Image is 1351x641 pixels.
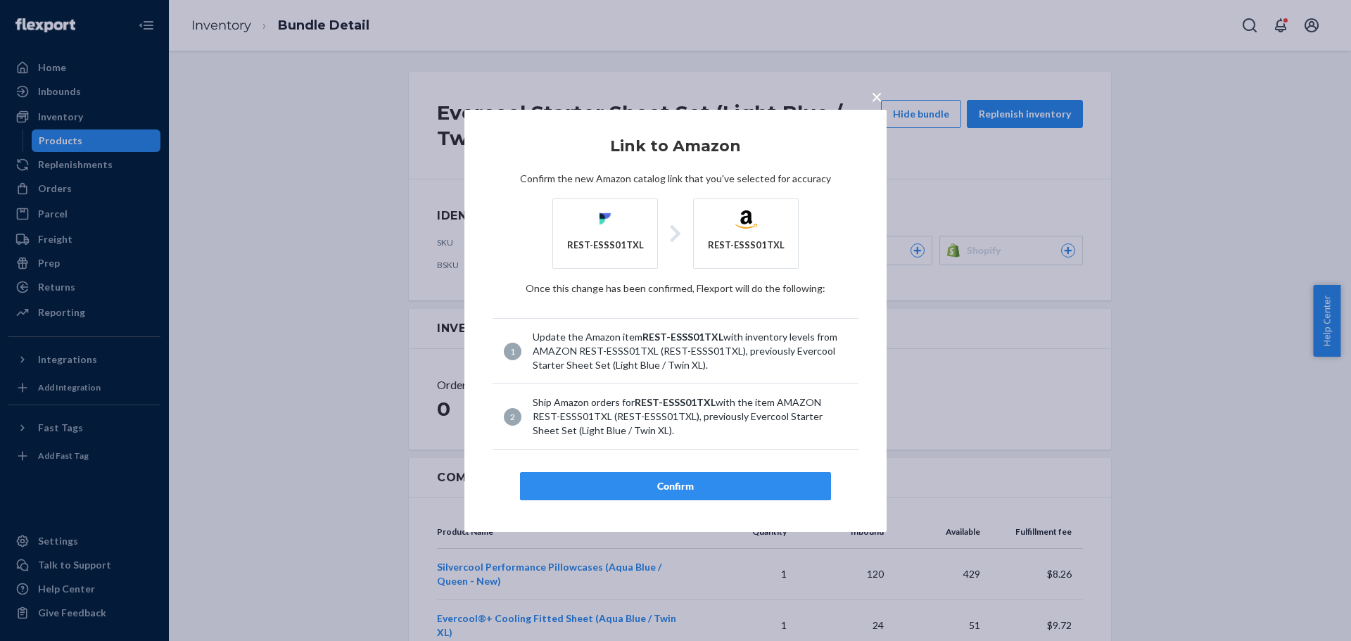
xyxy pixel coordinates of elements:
[493,172,858,186] p: Confirm the new Amazon catalog link that you've selected for accuracy
[635,396,716,408] span: REST-ESSS01TXL
[708,239,785,252] div: REST-ESSS01TXL
[533,395,847,438] div: Ship Amazon orders for with the item AMAZON REST-ESSS01TXL (REST-ESSS01TXL), previously Evercool ...
[532,479,819,493] div: Confirm
[533,330,847,372] div: Update the Amazon item with inventory levels from AMAZON REST-ESSS01TXL (REST-ESSS01TXL), previou...
[871,84,882,108] span: ×
[642,331,723,343] span: REST-ESSS01TXL
[567,239,644,252] div: REST-ESSS01TXL
[520,472,831,500] button: Confirm
[594,208,616,230] img: Flexport logo
[493,138,858,155] h2: Link to Amazon
[493,281,858,296] p: Once this change has been confirmed, Flexport will do the following:
[504,408,521,426] div: 2
[504,343,521,360] div: 1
